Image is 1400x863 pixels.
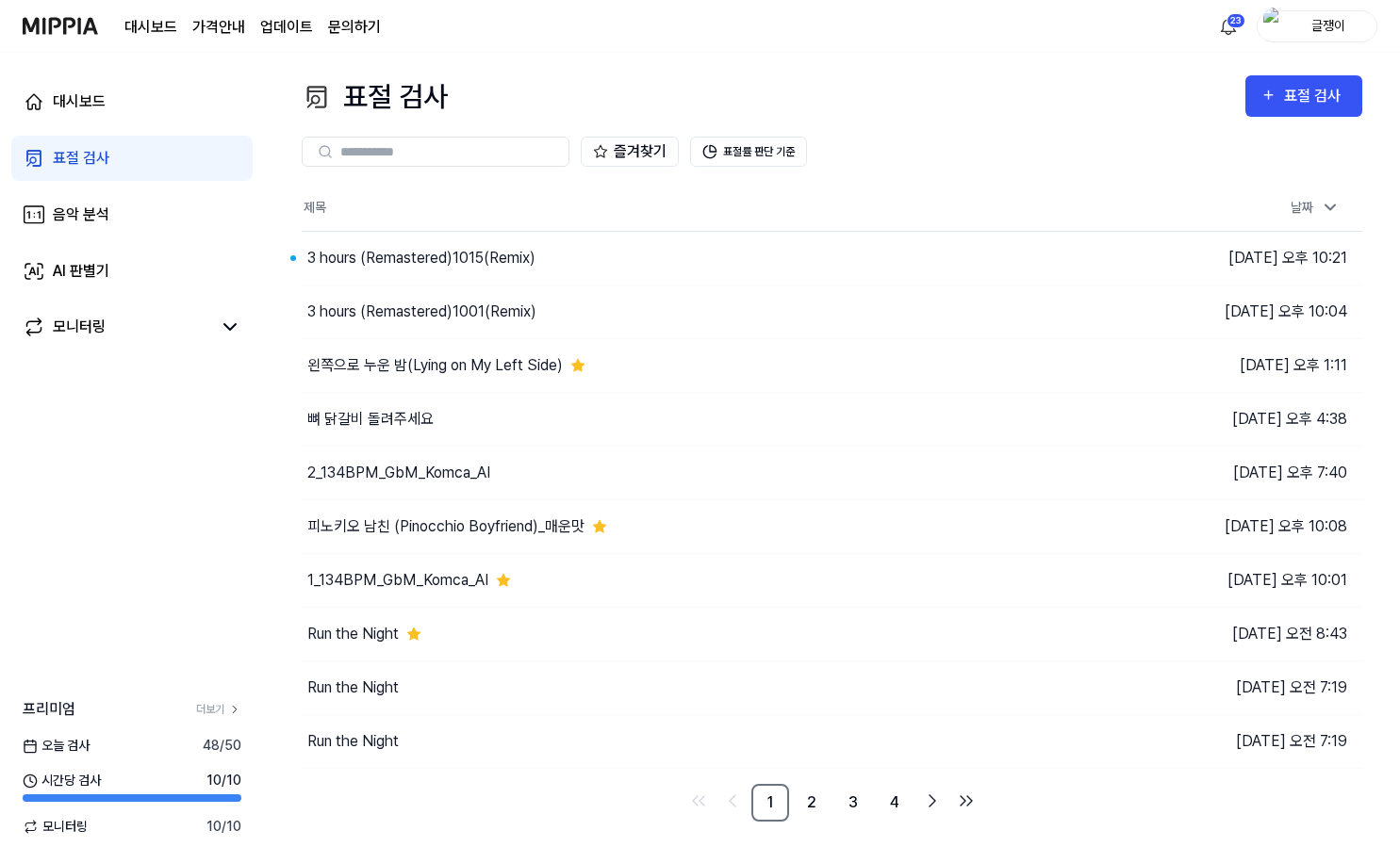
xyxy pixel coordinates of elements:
div: Run the Night [307,676,399,699]
span: 48 / 50 [203,736,241,756]
a: AI 판별기 [11,249,253,294]
a: 더보기 [196,701,241,718]
a: 3 [834,784,872,822]
div: 피노키오 남친 (Pinocchio Boyfriend)_매운맛 [307,515,585,538]
div: 1_134BPM_GbM_Komca_AI [307,569,488,592]
td: [DATE] 오후 1:11 [1097,338,1362,392]
div: 음악 분석 [53,204,109,226]
th: 제목 [302,186,1097,231]
a: 문의하기 [328,16,381,39]
td: [DATE] 오후 10:04 [1097,285,1362,338]
img: 알림 [1217,15,1240,38]
button: 표절률 판단 기준 [690,137,807,167]
a: 4 [876,784,914,822]
td: [DATE] 오전 7:19 [1097,714,1362,768]
button: 가격안내 [192,16,245,39]
img: profile [1263,8,1286,45]
a: Go to first page [684,786,714,816]
a: 표절 검사 [11,136,253,181]
button: 알림23 [1213,11,1244,41]
div: 표절 검사 [1284,84,1347,108]
span: 프리미엄 [23,698,75,721]
a: 대시보드 [124,16,177,39]
div: 글쟁이 [1292,15,1365,36]
a: 1 [751,784,789,822]
a: 대시보드 [11,79,253,124]
a: Go to last page [951,786,981,816]
div: AI 판별기 [53,260,109,283]
div: 2_134BPM_GbM_Komca_AI [307,462,490,484]
a: 음악 분석 [11,192,253,237]
td: [DATE] 오전 7:19 [1097,660,1362,714]
td: [DATE] 오후 10:21 [1097,231,1362,285]
div: 왼쪽으로 누운 밤(Lying on My Left Side) [307,354,563,377]
span: 10 / 10 [206,817,241,837]
button: profile글쟁이 [1257,10,1377,42]
td: [DATE] 오후 7:40 [1097,446,1362,499]
div: 3 hours (Remastered)1015(Remix) [307,247,535,269]
div: 뼈 닭갈비 돌려주세요 [307,408,434,431]
div: 모니터링 [53,316,106,338]
div: 23 [1227,13,1245,28]
td: [DATE] 오후 10:08 [1097,499,1362,553]
div: 표절 검사 [53,147,109,170]
div: 대시보드 [53,90,106,113]
a: Go to next page [917,786,947,816]
div: Run the Night [307,730,399,753]
div: Run the Night [307,623,399,645]
span: 시간당 검사 [23,771,101,790]
a: Go to previous page [717,786,748,816]
button: 즐겨찾기 [581,137,679,167]
a: 2 [793,784,831,822]
span: 모니터링 [23,817,88,837]
td: [DATE] 오전 8:43 [1097,607,1362,660]
div: 날짜 [1283,192,1347,223]
td: [DATE] 오후 10:01 [1097,553,1362,607]
a: 모니터링 [23,316,211,338]
div: 3 hours (Remastered)1001(Remix) [307,301,536,323]
span: 오늘 검사 [23,736,90,756]
button: 표절 검사 [1245,75,1362,117]
td: [DATE] 오후 4:38 [1097,392,1362,446]
span: 10 / 10 [206,771,241,790]
nav: pagination [302,784,1362,822]
div: 표절 검사 [302,75,448,118]
a: 업데이트 [260,16,313,39]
